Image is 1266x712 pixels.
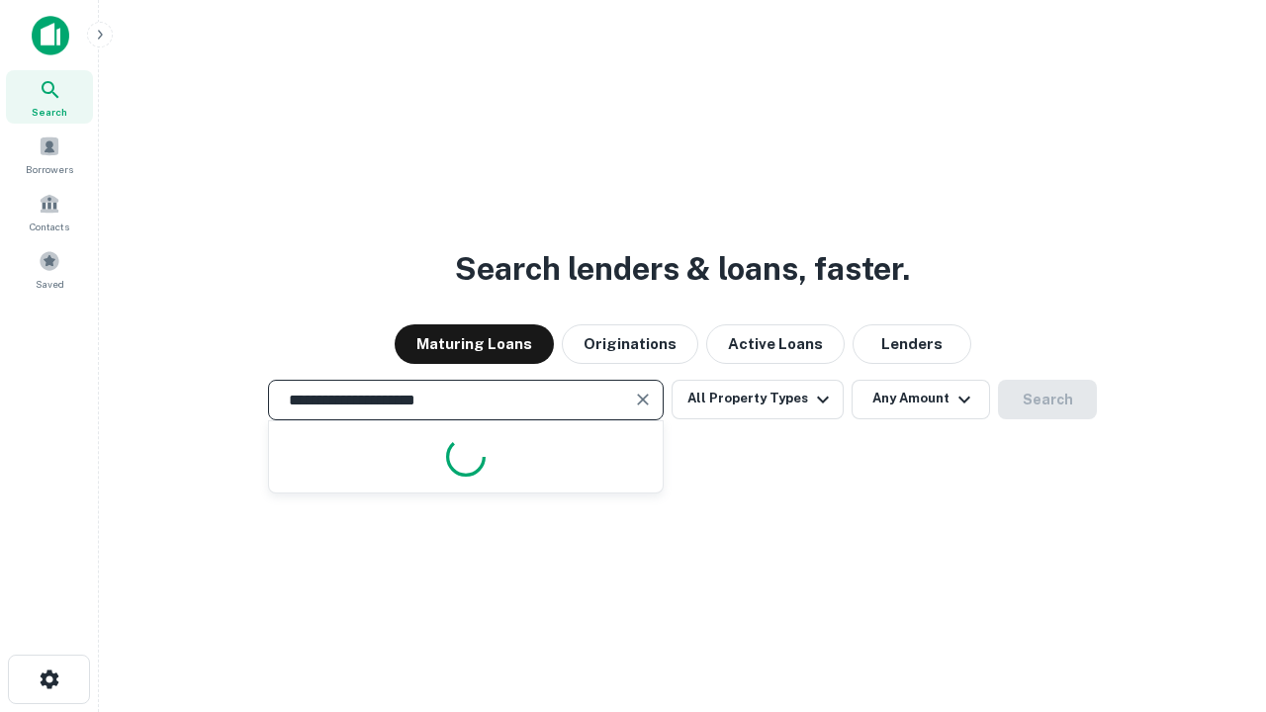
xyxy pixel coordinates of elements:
[706,324,845,364] button: Active Loans
[853,324,971,364] button: Lenders
[1167,554,1266,649] iframe: Chat Widget
[6,185,93,238] a: Contacts
[6,128,93,181] a: Borrowers
[629,386,657,413] button: Clear
[6,70,93,124] a: Search
[395,324,554,364] button: Maturing Loans
[455,245,910,293] h3: Search lenders & loans, faster.
[36,276,64,292] span: Saved
[26,161,73,177] span: Borrowers
[672,380,844,419] button: All Property Types
[6,242,93,296] a: Saved
[32,16,69,55] img: capitalize-icon.png
[30,219,69,234] span: Contacts
[562,324,698,364] button: Originations
[852,380,990,419] button: Any Amount
[32,104,67,120] span: Search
